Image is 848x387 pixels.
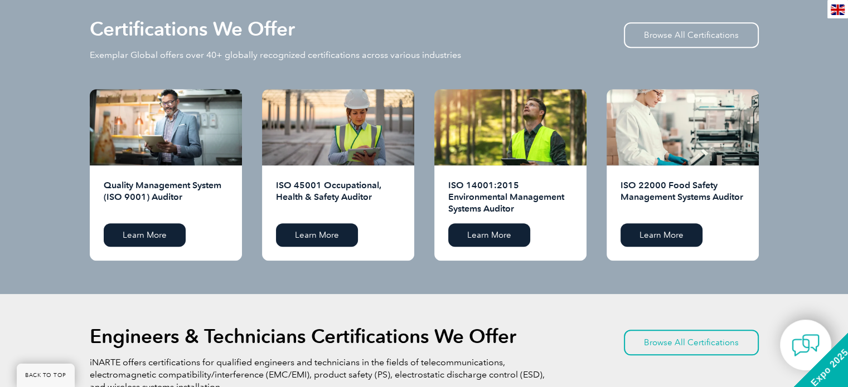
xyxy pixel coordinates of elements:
h2: Certifications We Offer [90,20,295,38]
a: Browse All Certifications [624,330,759,355]
h2: ISO 14001:2015 Environmental Management Systems Auditor [448,179,573,215]
h2: Quality Management System (ISO 9001) Auditor [104,179,228,215]
a: Browse All Certifications [624,22,759,48]
a: Learn More [448,223,530,247]
a: BACK TO TOP [17,364,75,387]
h2: ISO 45001 Occupational, Health & Safety Auditor [276,179,400,215]
h2: Engineers & Technicians Certifications We Offer [90,327,516,345]
a: Learn More [104,223,186,247]
a: Learn More [276,223,358,247]
p: Exemplar Global offers over 40+ globally recognized certifications across various industries [90,49,461,61]
img: contact-chat.png [792,331,820,359]
img: en [831,4,845,15]
a: Learn More [621,223,702,247]
h2: ISO 22000 Food Safety Management Systems Auditor [621,179,745,215]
